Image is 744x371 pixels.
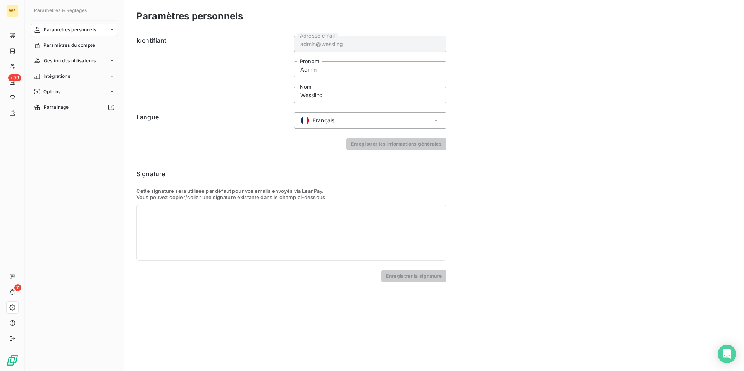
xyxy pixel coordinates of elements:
span: 7 [14,284,21,291]
span: Gestion des utilisateurs [44,57,96,64]
a: Parrainage [31,101,117,113]
p: Cette signature sera utilisée par défaut pour vos emails envoyés via LeanPay. [136,188,446,194]
span: Intégrations [43,73,70,80]
input: placeholder [294,36,446,52]
h6: Langue [136,112,289,129]
button: Enregistrer la signature [381,270,446,282]
div: WE [6,5,19,17]
input: placeholder [294,61,446,77]
h3: Paramètres personnels [136,9,243,23]
img: Logo LeanPay [6,354,19,366]
button: Enregistrer les informations générales [346,138,446,150]
div: Open Intercom Messenger [718,345,736,363]
input: placeholder [294,87,446,103]
span: Paramètres personnels [44,26,96,33]
span: +99 [8,74,21,81]
p: Vous pouvez copier/coller une signature existante dans le champ ci-dessous. [136,194,446,200]
span: Options [43,88,60,95]
span: Parrainage [44,104,69,111]
span: Paramètres & Réglages [34,7,87,13]
span: Paramètres du compte [43,42,95,49]
span: Français [313,117,334,124]
a: Paramètres du compte [31,39,117,52]
h6: Signature [136,169,446,179]
h6: Identifiant [136,36,289,103]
